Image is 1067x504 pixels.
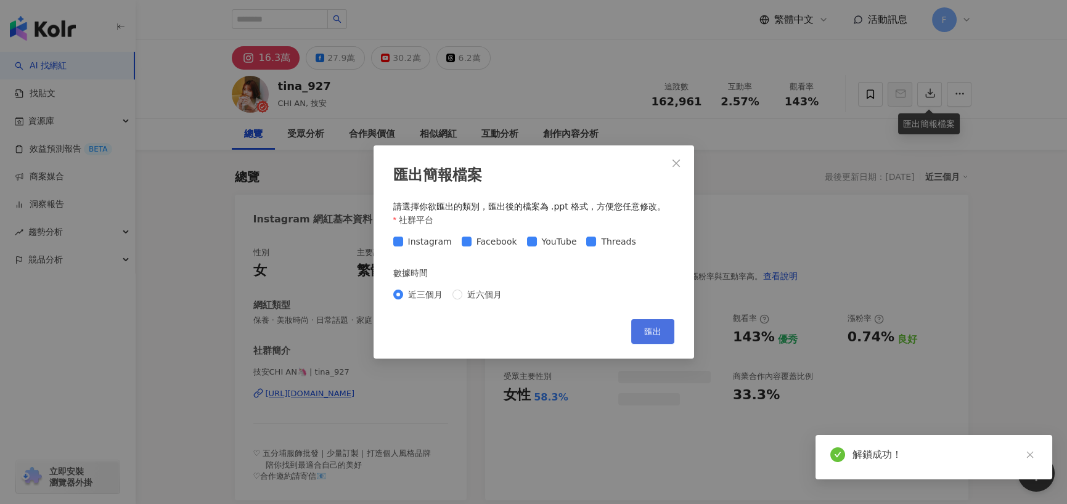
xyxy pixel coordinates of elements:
[631,319,674,344] button: 匯出
[664,151,689,176] button: Close
[403,288,448,301] span: 近三個月
[462,288,507,301] span: 近六個月
[472,235,522,248] span: Facebook
[671,158,681,168] span: close
[830,447,845,462] span: check-circle
[393,213,443,227] label: 社群平台
[393,165,674,186] div: 匯出簡報檔案
[393,201,674,213] div: 請選擇你欲匯出的類別，匯出後的檔案為 .ppt 格式，方便您任意修改。
[644,327,661,336] span: 匯出
[1026,450,1034,459] span: close
[393,266,436,280] label: 數據時間
[852,447,1037,462] div: 解鎖成功！
[596,235,640,248] span: Threads
[537,235,582,248] span: YouTube
[403,235,457,248] span: Instagram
